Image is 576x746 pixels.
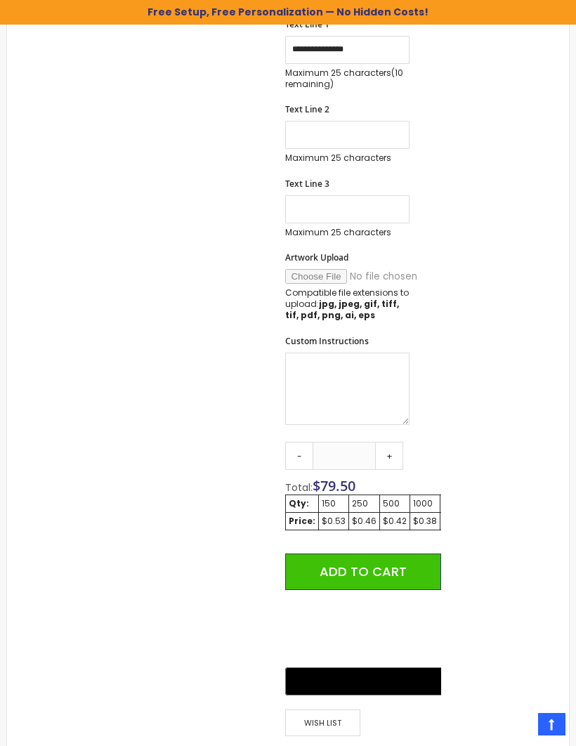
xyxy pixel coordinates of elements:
iframe: Google Customer Reviews [460,708,576,746]
span: Text Line 2 [285,103,329,115]
span: (10 remaining) [285,67,403,90]
span: Add to Cart [320,563,407,580]
strong: jpg, jpeg, gif, tiff, tif, pdf, png, ai, eps [285,298,399,321]
p: Maximum 25 characters [285,67,410,90]
div: 150 [322,498,346,509]
button: Buy with GPay [285,667,454,695]
span: Artwork Upload [285,251,348,263]
span: 79.50 [320,476,355,495]
span: Total: [285,480,313,495]
div: $0.46 [352,516,377,527]
span: Custom Instructions [285,335,369,347]
a: - [285,442,313,470]
span: $ [313,476,355,495]
strong: Qty: [289,497,309,509]
div: 1000 [413,498,437,509]
span: Text Line 1 [285,18,329,30]
p: Maximum 25 characters [285,227,410,238]
div: 500 [383,498,407,509]
div: 250 [352,498,377,509]
strong: Price: [289,515,315,527]
iframe: PayPal [285,601,440,657]
span: Text Line 3 [285,178,329,190]
div: $0.42 [383,516,407,527]
span: Wish List [285,709,360,737]
div: $0.38 [413,516,437,527]
button: Add to Cart [285,554,440,590]
a: Wish List [285,709,363,737]
p: Maximum 25 characters [285,152,410,164]
div: $0.53 [322,516,346,527]
p: Compatible file extensions to upload: [285,287,410,322]
a: + [375,442,403,470]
